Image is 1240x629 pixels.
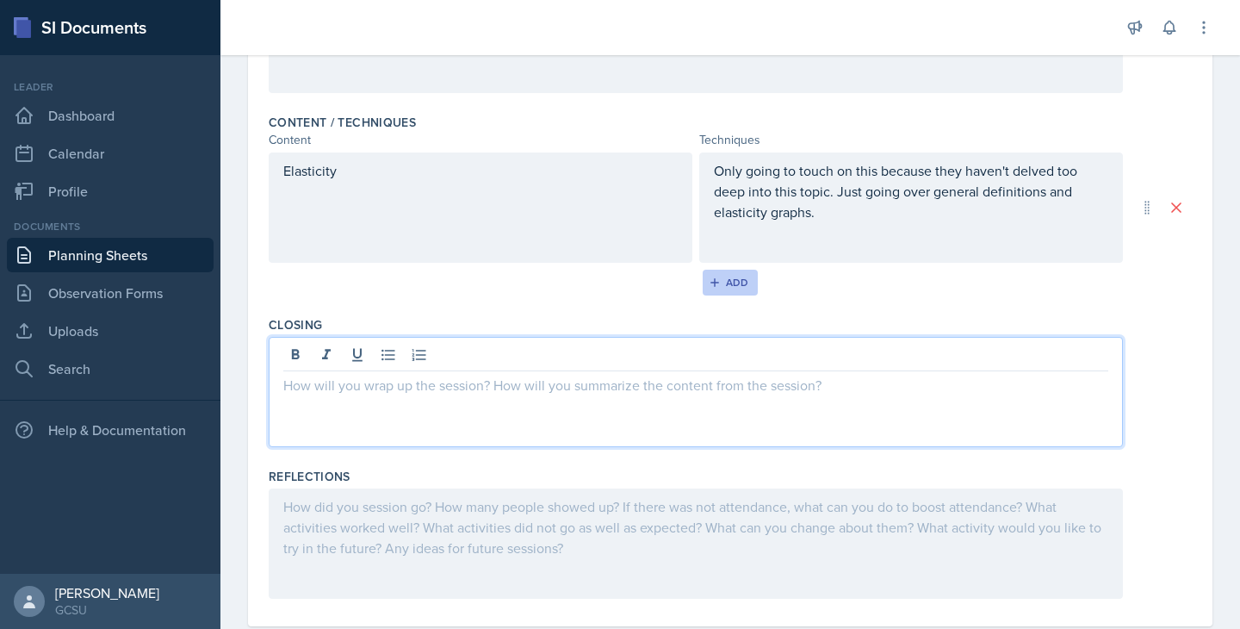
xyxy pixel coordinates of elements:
[7,276,214,310] a: Observation Forms
[714,160,1108,222] p: Only going to touch on this because they haven't delved too deep into this topic. Just going over...
[7,352,214,386] a: Search
[7,98,214,133] a: Dashboard
[699,131,1123,149] div: Techniques
[269,131,692,149] div: Content
[269,468,350,485] label: Reflections
[55,601,159,619] div: GCSU
[7,174,214,209] a: Profile
[712,276,749,290] div: Add
[7,219,214,234] div: Documents
[7,79,214,95] div: Leader
[7,136,214,171] a: Calendar
[269,316,322,333] label: Closing
[283,160,678,181] p: Elasticity
[7,238,214,272] a: Planning Sheets
[55,584,159,601] div: [PERSON_NAME]
[703,270,759,296] button: Add
[269,114,416,131] label: Content / Techniques
[7,413,214,447] div: Help & Documentation
[7,314,214,348] a: Uploads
